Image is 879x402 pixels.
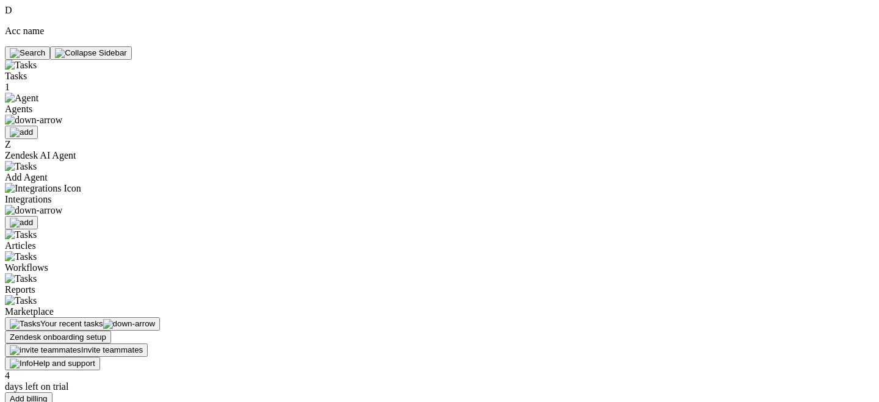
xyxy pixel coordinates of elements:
[10,359,33,368] img: Info
[5,251,37,262] img: Tasks
[10,48,45,58] img: Search
[10,127,33,137] img: add
[10,319,40,329] img: Tasks
[40,319,103,328] span: Your recent tasks
[5,284,35,295] span: Reports
[5,183,81,194] img: Integrations Icon
[5,26,166,37] p: Acc name
[5,240,36,251] span: Articles
[5,205,62,216] img: down-arrow
[5,295,37,306] img: Tasks
[5,381,68,392] span: days left on trial
[10,345,81,355] img: invite teammates
[55,48,127,58] img: Collapse Sidebar
[5,273,37,284] img: Tasks
[5,71,27,81] span: Tasks
[5,115,62,126] img: down-arrow
[5,194,166,216] span: Integrations
[5,331,111,343] button: Zendesk onboarding setup
[5,370,166,381] div: 4
[5,5,12,15] span: D
[5,306,54,317] span: Marketplace
[5,82,10,92] span: 1
[5,343,148,357] button: Invite teammates
[5,161,37,172] img: Tasks
[5,104,166,126] span: Agents
[5,93,38,104] img: Agent
[5,317,160,331] button: Your recent tasks
[81,345,143,354] span: Invite teammates
[33,359,95,368] span: Help and support
[5,172,48,182] span: Add Agent
[5,357,100,370] button: Help and support
[5,262,48,273] span: Workflows
[5,150,76,160] span: Zendesk AI Agent
[5,60,37,71] img: Tasks
[103,319,156,329] img: down-arrow
[5,139,11,149] span: Z
[5,229,37,240] img: Tasks
[10,218,33,228] img: add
